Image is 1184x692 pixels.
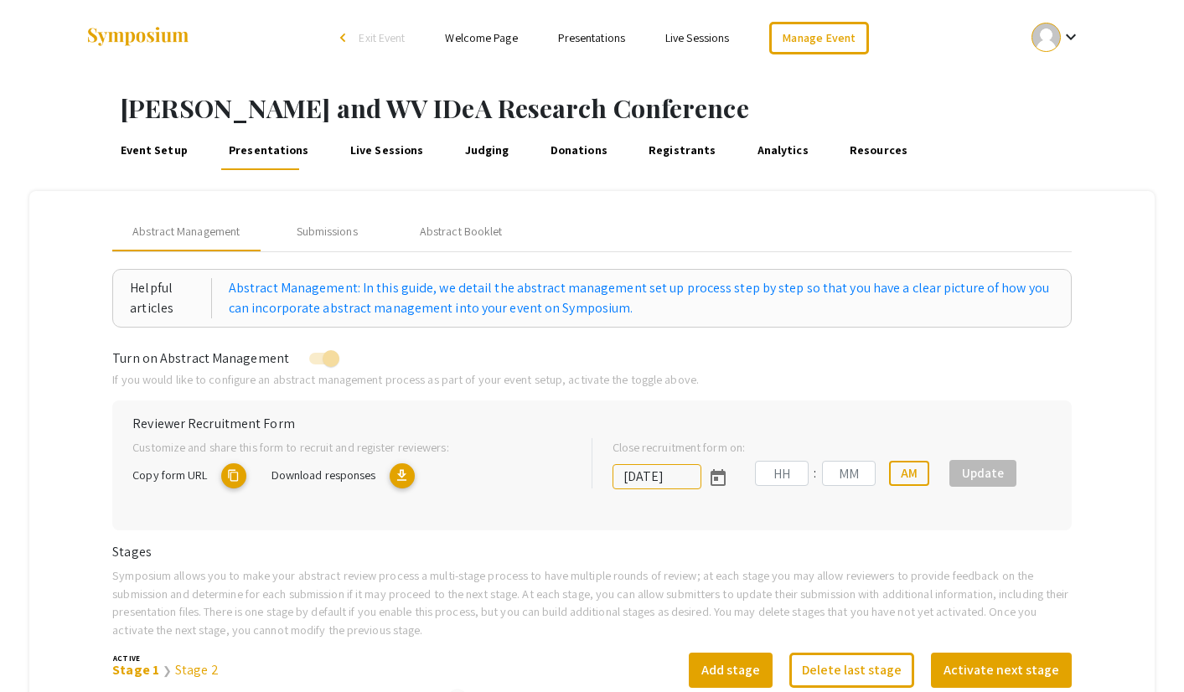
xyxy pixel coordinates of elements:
p: Symposium allows you to make your abstract review process a multi-stage process to have multiple ... [112,566,1072,638]
a: Stage 1 [112,661,159,679]
a: Donations [547,130,610,170]
h6: Stages [112,544,1072,560]
mat-icon: Export responses [390,463,415,488]
input: Hours [755,461,809,486]
button: Update [949,460,1016,487]
img: Symposium by ForagerOne [85,26,190,49]
button: Open calendar [701,460,735,493]
h1: [PERSON_NAME] and WV IDeA Research Conference [120,93,1184,123]
a: Presentations [558,30,625,45]
div: Abstract Booklet [420,223,503,240]
span: Abstract Management [132,223,240,240]
a: Event Setup [117,130,190,170]
div: Helpful articles [130,278,212,318]
span: Copy form URL [132,467,207,483]
a: Live Sessions [665,30,729,45]
div: : [809,463,822,483]
a: Analytics [754,130,811,170]
button: Activate next stage [931,653,1072,688]
a: Abstract Management: In this guide, we detail the abstract management set up process step by step... [229,278,1054,318]
a: Live Sessions [347,130,426,170]
button: Add stage [689,653,773,688]
button: Delete last stage [789,653,914,688]
div: arrow_back_ios [340,33,350,43]
a: Judging [462,130,512,170]
label: Close recruitment form on: [613,438,746,457]
mat-icon: Expand account dropdown [1061,27,1081,47]
mat-icon: copy URL [221,463,246,488]
a: Stage 2 [175,661,219,679]
span: Download responses [271,467,376,483]
div: Submissions [297,223,358,240]
p: Customize and share this form to recruit and register reviewers: [132,438,564,457]
h6: Reviewer Recruitment Form [132,416,1052,431]
span: Exit Event [359,30,405,45]
a: Manage Event [769,22,868,54]
a: Welcome Page [445,30,517,45]
button: AM [889,461,929,486]
a: Registrants [646,130,719,170]
input: Minutes [822,461,876,486]
p: If you would like to configure an abstract management process as part of your event setup, activa... [112,370,1072,389]
a: Resources [847,130,911,170]
span: ❯ [163,664,172,678]
span: Turn on Abstract Management [112,349,289,367]
button: Expand account dropdown [1014,18,1099,56]
a: Presentations [226,130,312,170]
iframe: Chat [13,617,71,679]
